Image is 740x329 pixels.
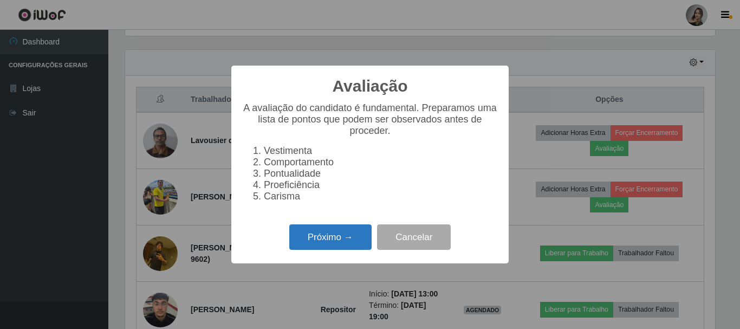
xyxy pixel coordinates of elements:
button: Cancelar [377,224,451,250]
li: Proeficiência [264,179,498,191]
li: Carisma [264,191,498,202]
li: Pontualidade [264,168,498,179]
button: Próximo → [289,224,372,250]
h2: Avaliação [333,76,408,96]
li: Comportamento [264,157,498,168]
p: A avaliação do candidato é fundamental. Preparamos uma lista de pontos que podem ser observados a... [242,102,498,137]
li: Vestimenta [264,145,498,157]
